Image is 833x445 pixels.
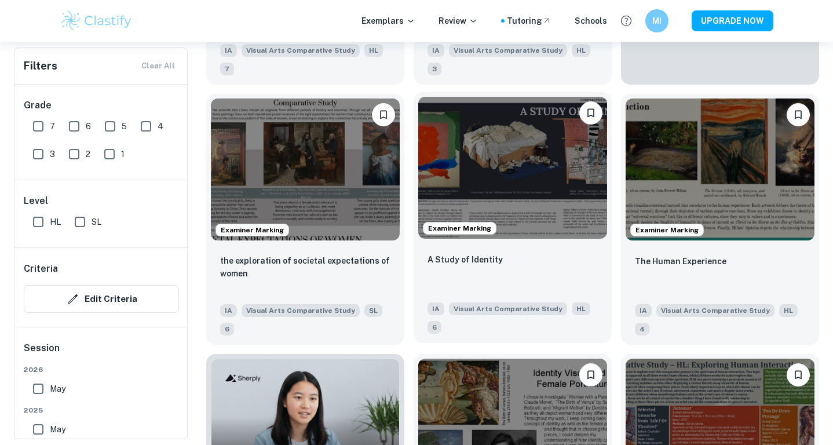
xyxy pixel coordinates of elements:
img: Visual Arts Comparative Study IA example thumbnail: A Study of Identity [418,97,607,238]
button: MI [645,9,668,32]
button: Edit Criteria [24,285,179,313]
span: IA [635,304,652,317]
p: the exploration of societal expectations of women [220,254,390,280]
span: 7 [220,63,234,75]
span: Visual Arts Comparative Study [656,304,774,317]
span: IA [220,44,237,57]
p: The Human Experience [635,255,726,268]
span: Examiner Marking [631,225,703,235]
span: 6 [220,323,234,335]
p: Exemplars [361,14,415,27]
a: Examiner MarkingBookmarkThe Human ExperienceIAVisual Arts Comparative StudyHL4 [621,94,819,344]
span: IA [428,44,444,57]
p: A Study of Identity [428,253,503,266]
span: IA [428,302,444,315]
h6: Level [24,194,179,208]
span: 7 [50,120,55,133]
span: SL [92,216,101,228]
span: 2025 [24,405,179,415]
span: Examiner Marking [423,223,496,234]
button: Bookmark [787,363,810,386]
button: Bookmark [372,103,395,126]
img: Clastify logo [60,9,133,32]
span: 2026 [24,364,179,375]
span: SL [364,304,382,317]
span: May [50,423,65,436]
span: 6 [428,321,441,334]
h6: Criteria [24,262,58,276]
span: Visual Arts Comparative Study [242,44,360,57]
span: Visual Arts Comparative Study [242,304,360,317]
span: HL [779,304,798,317]
button: UPGRADE NOW [692,10,773,31]
a: Examiner MarkingBookmarkthe exploration of societal expectations of womenIAVisual Arts Comparativ... [206,94,404,344]
a: Examiner MarkingBookmarkA Study of IdentityIAVisual Arts Comparative StudyHL6 [414,94,612,344]
span: May [50,382,65,395]
h6: Grade [24,99,179,112]
a: Tutoring [507,14,551,27]
span: HL [572,302,590,315]
h6: Session [24,341,179,364]
img: Visual Arts Comparative Study IA example thumbnail: the exploration of societal expectations [211,99,400,240]
p: Review [439,14,478,27]
span: 2 [86,148,90,161]
span: IA [220,304,237,317]
h6: Filters [24,58,57,74]
span: 4 [635,323,649,335]
span: 3 [50,148,55,161]
span: 5 [122,120,127,133]
span: HL [572,44,590,57]
span: 3 [428,63,441,75]
span: HL [364,44,383,57]
span: HL [50,216,61,228]
span: Visual Arts Comparative Study [449,44,567,57]
span: Visual Arts Comparative Study [449,302,567,315]
button: Bookmark [787,103,810,126]
h6: MI [651,14,664,27]
span: 4 [158,120,163,133]
button: Bookmark [579,363,602,386]
span: 6 [86,120,91,133]
button: Bookmark [579,101,602,125]
button: Help and Feedback [616,11,636,31]
span: 1 [121,148,125,161]
img: Visual Arts Comparative Study IA example thumbnail: The Human Experience [626,99,814,240]
span: Examiner Marking [216,225,288,235]
a: Schools [575,14,607,27]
